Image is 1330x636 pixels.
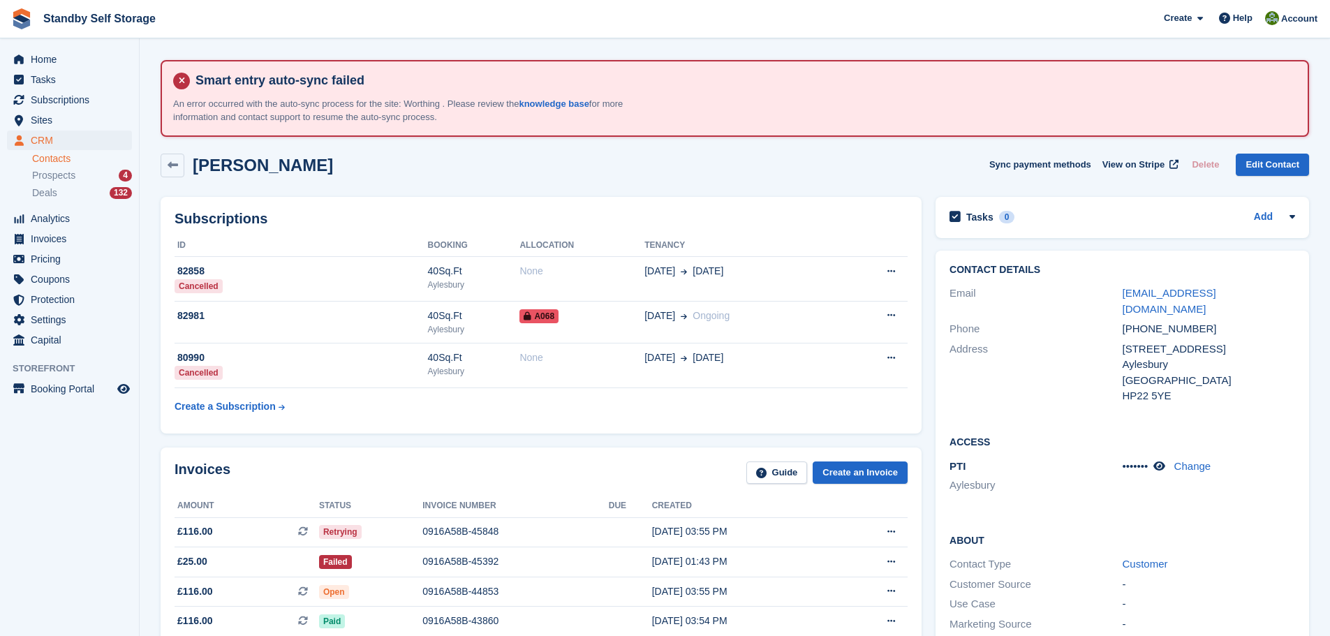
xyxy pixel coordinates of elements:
span: [DATE] [693,264,723,279]
span: Analytics [31,209,114,228]
div: HP22 5YE [1123,388,1295,404]
th: ID [175,235,428,257]
a: Standby Self Storage [38,7,161,30]
li: Aylesbury [950,478,1122,494]
div: None [519,264,644,279]
span: View on Stripe [1102,158,1165,172]
th: Invoice number [422,495,609,517]
span: Capital [31,330,114,350]
a: [EMAIL_ADDRESS][DOMAIN_NAME] [1123,287,1216,315]
h2: Access [950,434,1295,448]
span: Pricing [31,249,114,269]
span: Paid [319,614,345,628]
a: Preview store [115,380,132,397]
p: An error occurred with the auto-sync process for the site: Worthing . Please review the for more ... [173,97,662,124]
div: None [519,350,644,365]
h2: Invoices [175,461,230,485]
a: Deals 132 [32,186,132,200]
a: menu [7,290,132,309]
span: Booking Portal [31,379,114,399]
span: Storefront [13,362,139,376]
th: Booking [428,235,520,257]
a: Contacts [32,152,132,165]
span: [DATE] [644,264,675,279]
a: menu [7,90,132,110]
span: Open [319,585,349,599]
div: Aylesbury [428,323,520,336]
div: 0916A58B-45848 [422,524,609,539]
span: £25.00 [177,554,207,569]
div: 0916A58B-44853 [422,584,609,599]
div: [DATE] 03:54 PM [652,614,836,628]
div: - [1123,577,1295,593]
span: A068 [519,309,559,323]
a: menu [7,310,132,330]
a: Guide [746,461,808,485]
span: Ongoing [693,310,730,321]
h2: About [950,533,1295,547]
span: Retrying [319,525,362,539]
div: Aylesbury [428,279,520,291]
div: 40Sq.Ft [428,309,520,323]
div: [DATE] 03:55 PM [652,584,836,599]
a: knowledge base [519,98,589,109]
div: Use Case [950,596,1122,612]
span: Subscriptions [31,90,114,110]
div: Cancelled [175,279,223,293]
a: menu [7,249,132,269]
h2: [PERSON_NAME] [193,156,333,175]
div: - [1123,596,1295,612]
img: Steve Hambridge [1265,11,1279,25]
div: Contact Type [950,556,1122,572]
th: Created [652,495,836,517]
button: Sync payment methods [989,154,1091,177]
span: Prospects [32,169,75,182]
a: Add [1254,209,1273,225]
div: 0 [999,211,1015,223]
a: menu [7,379,132,399]
div: Phone [950,321,1122,337]
span: ••••••• [1123,460,1148,472]
a: Customer [1123,558,1168,570]
th: Tenancy [644,235,841,257]
a: View on Stripe [1097,154,1181,177]
span: CRM [31,131,114,150]
div: [PHONE_NUMBER] [1123,321,1295,337]
a: menu [7,269,132,289]
div: - [1123,616,1295,633]
span: PTI [950,460,966,472]
a: menu [7,50,132,69]
h2: Subscriptions [175,211,908,227]
a: menu [7,330,132,350]
span: Deals [32,186,57,200]
div: [GEOGRAPHIC_DATA] [1123,373,1295,389]
span: Account [1281,12,1317,26]
div: 82858 [175,264,428,279]
div: 0916A58B-45392 [422,554,609,569]
div: Aylesbury [428,365,520,378]
button: Delete [1186,154,1225,177]
a: Create an Invoice [813,461,908,485]
div: 40Sq.Ft [428,350,520,365]
div: Address [950,341,1122,404]
span: [DATE] [693,350,723,365]
div: Cancelled [175,366,223,380]
span: Home [31,50,114,69]
th: Due [609,495,652,517]
div: Customer Source [950,577,1122,593]
span: Sites [31,110,114,130]
a: menu [7,110,132,130]
a: Change [1174,460,1211,472]
th: Status [319,495,422,517]
div: [DATE] 01:43 PM [652,554,836,569]
div: 4 [119,170,132,182]
div: Email [950,286,1122,317]
div: 82981 [175,309,428,323]
h4: Smart entry auto-sync failed [190,73,1296,89]
span: Failed [319,555,352,569]
a: Prospects 4 [32,168,132,183]
a: menu [7,131,132,150]
th: Allocation [519,235,644,257]
div: Create a Subscription [175,399,276,414]
div: 40Sq.Ft [428,264,520,279]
